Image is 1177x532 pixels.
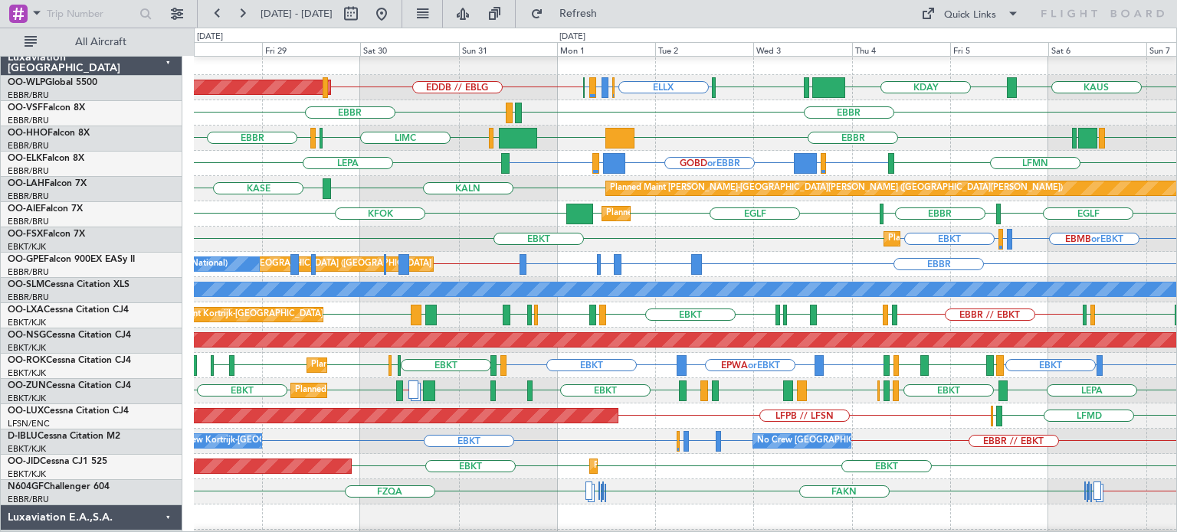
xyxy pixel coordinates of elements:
span: OO-ELK [8,154,42,163]
a: OO-AIEFalcon 7X [8,204,83,214]
div: Tue 2 [655,42,753,56]
a: OO-FSXFalcon 7X [8,230,85,239]
span: D-IBLU [8,432,38,441]
span: N604GF [8,482,44,491]
a: LFSN/ENC [8,418,50,429]
div: Thu 4 [852,42,950,56]
a: EBBR/BRU [8,292,49,303]
div: Planned Maint Kortrijk-[GEOGRAPHIC_DATA] [311,354,490,377]
button: All Aircraft [17,30,166,54]
a: EBBR/BRU [8,115,49,126]
div: [DATE] [197,31,223,44]
a: OO-HHOFalcon 8X [8,129,90,138]
span: OO-NSG [8,331,46,340]
div: Planned Maint Kortrijk-[GEOGRAPHIC_DATA] [594,455,772,478]
div: Thu 28 [164,42,262,56]
span: OO-JID [8,457,40,466]
span: OO-VSF [8,103,43,113]
div: Fri 29 [262,42,360,56]
div: Planned Maint Kortrijk-[GEOGRAPHIC_DATA] [888,227,1067,250]
div: No Crew Kortrijk-[GEOGRAPHIC_DATA] [168,429,326,452]
a: EBKT/KJK [8,393,46,404]
input: Trip Number [47,2,135,25]
span: OO-ROK [8,356,46,365]
button: Refresh [523,2,615,26]
a: OO-LUXCessna Citation CJ4 [8,406,129,416]
span: OO-LUX [8,406,44,416]
a: OO-NSGCessna Citation CJ4 [8,331,131,340]
button: Quick Links [913,2,1027,26]
a: OO-ELKFalcon 8X [8,154,84,163]
span: All Aircraft [40,37,162,47]
a: EBKT/KJK [8,468,46,480]
span: [DATE] - [DATE] [261,7,333,21]
span: OO-GPE [8,255,44,264]
span: OO-ZUN [8,381,46,390]
div: Planned Maint Kortrijk-[GEOGRAPHIC_DATA] [145,303,323,326]
div: Planned Maint [GEOGRAPHIC_DATA] ([GEOGRAPHIC_DATA] National) [192,253,470,276]
div: No Crew [GEOGRAPHIC_DATA] ([GEOGRAPHIC_DATA] National) [757,429,1014,452]
div: Sat 6 [1048,42,1146,56]
span: OO-LAH [8,179,44,188]
a: D-IBLUCessna Citation M2 [8,432,120,441]
a: EBKT/KJK [8,342,46,354]
span: Refresh [546,8,611,19]
div: [DATE] [559,31,585,44]
a: OO-JIDCessna CJ1 525 [8,457,107,466]
a: OO-SLMCessna Citation XLS [8,280,130,289]
div: Wed 3 [753,42,851,56]
a: EBKT/KJK [8,367,46,379]
a: OO-WLPGlobal 5500 [8,78,97,87]
a: OO-ZUNCessna Citation CJ4 [8,381,131,390]
a: EBKT/KJK [8,443,46,455]
a: N604GFChallenger 604 [8,482,110,491]
span: OO-HHO [8,129,48,138]
span: OO-SLM [8,280,44,289]
a: OO-GPEFalcon 900EX EASy II [8,255,135,264]
a: EBBR/BRU [8,90,49,101]
a: OO-LAHFalcon 7X [8,179,87,188]
div: Mon 1 [557,42,655,56]
a: OO-VSFFalcon 8X [8,103,85,113]
a: EBBR/BRU [8,165,49,177]
a: OO-ROKCessna Citation CJ4 [8,356,131,365]
span: OO-FSX [8,230,43,239]
div: Planned Maint Kortrijk-[GEOGRAPHIC_DATA] [295,379,474,402]
a: EBBR/BRU [8,216,49,227]
a: EBBR/BRU [8,266,49,278]
a: EBBR/BRU [8,191,49,202]
div: Fri 5 [950,42,1048,56]
a: OO-LXACessna Citation CJ4 [8,305,129,315]
span: OO-AIE [8,204,41,214]
a: EBBR/BRU [8,494,49,505]
div: Planned Maint [GEOGRAPHIC_DATA] ([GEOGRAPHIC_DATA]) [606,202,848,225]
span: OO-LXA [8,305,44,315]
a: EBBR/BRU [8,140,49,152]
a: EBKT/KJK [8,241,46,253]
div: Sat 30 [360,42,458,56]
div: Planned Maint [PERSON_NAME]-[GEOGRAPHIC_DATA][PERSON_NAME] ([GEOGRAPHIC_DATA][PERSON_NAME]) [610,177,1063,200]
span: OO-WLP [8,78,45,87]
div: Sun 31 [459,42,557,56]
div: Quick Links [944,8,996,23]
a: EBKT/KJK [8,317,46,328]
